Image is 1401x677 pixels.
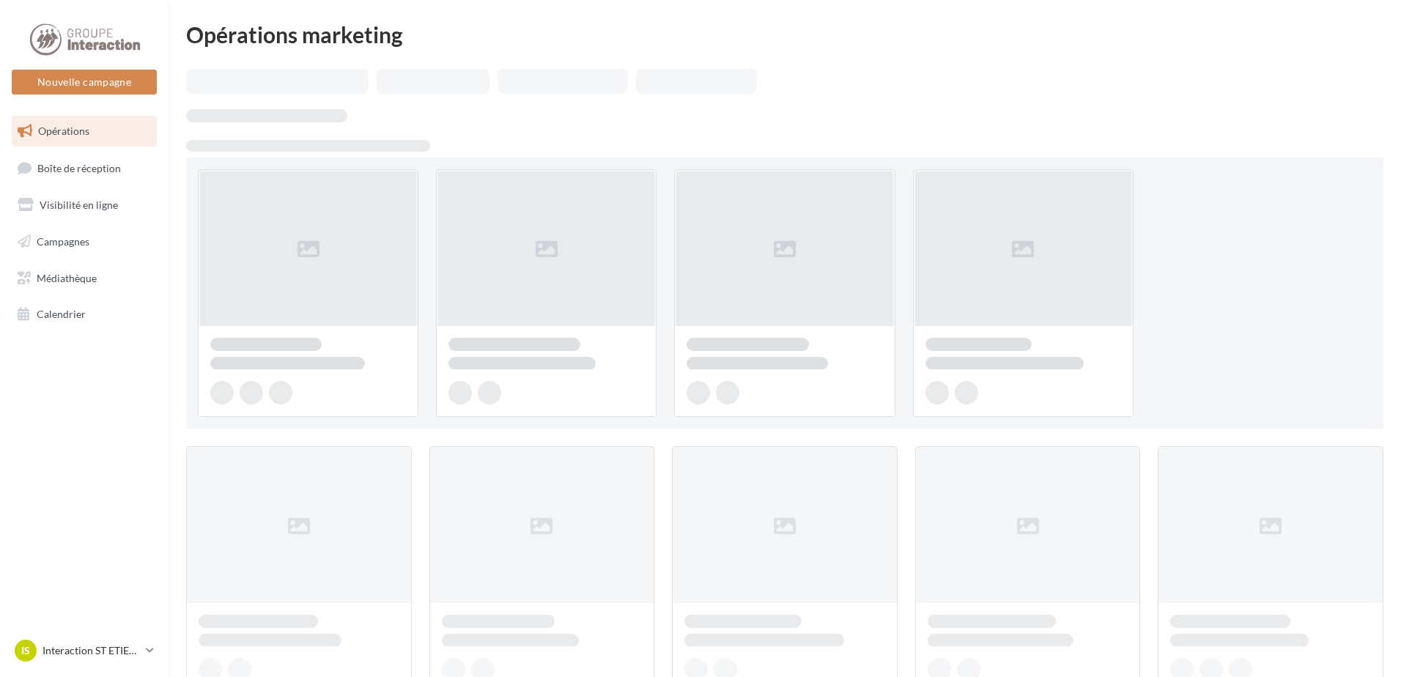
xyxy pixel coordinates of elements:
button: Nouvelle campagne [12,70,157,95]
span: Médiathèque [37,271,97,284]
span: Opérations [38,125,89,137]
span: Boîte de réception [37,161,121,174]
div: Opérations marketing [186,23,1383,45]
p: Interaction ST ETIENNE [42,643,140,658]
a: IS Interaction ST ETIENNE [12,637,157,665]
span: IS [21,643,30,658]
a: Campagnes [9,226,160,257]
a: Calendrier [9,299,160,330]
span: Calendrier [37,308,86,320]
span: Visibilité en ligne [40,199,118,211]
a: Médiathèque [9,263,160,294]
a: Boîte de réception [9,152,160,184]
span: Campagnes [37,235,89,248]
a: Visibilité en ligne [9,190,160,221]
a: Opérations [9,116,160,147]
